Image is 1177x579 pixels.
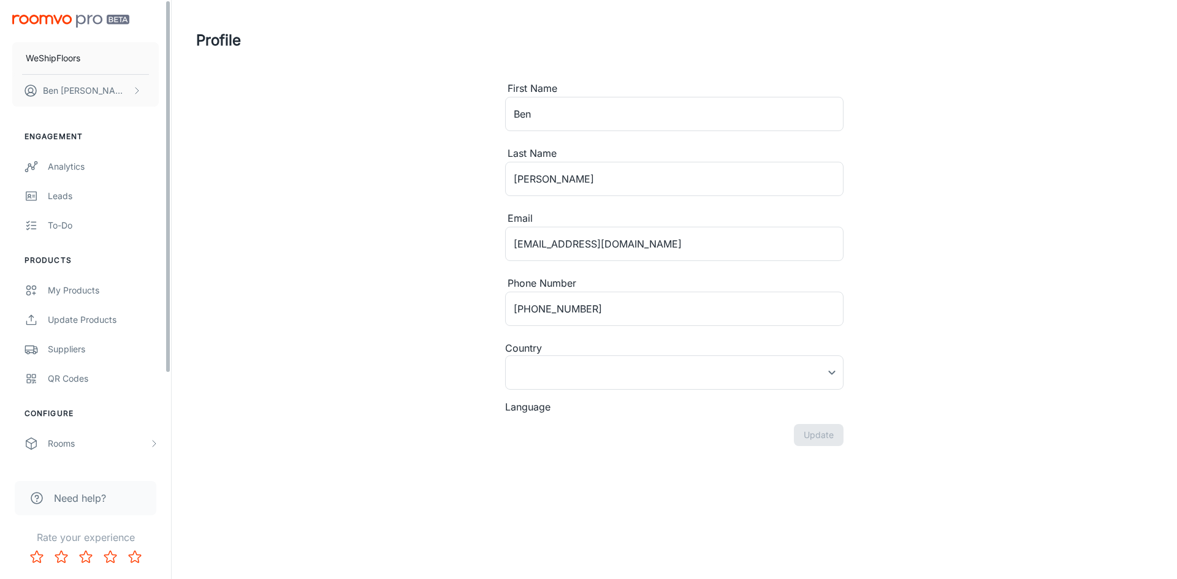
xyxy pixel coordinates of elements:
[505,276,844,292] div: Phone Number
[48,437,149,450] div: Rooms
[48,342,159,356] div: Suppliers
[505,81,844,97] div: First Name
[43,84,129,97] p: Ben [PERSON_NAME]
[505,399,844,414] div: Language
[505,146,844,162] div: Last Name
[48,284,159,297] div: My Products
[26,51,80,65] p: WeShipFloors
[48,466,159,480] div: Branding
[48,189,159,203] div: Leads
[48,160,159,173] div: Analytics
[48,372,159,385] div: QR Codes
[505,211,844,227] div: Email
[12,42,159,74] button: WeShipFloors
[48,313,159,327] div: Update Products
[12,15,129,28] img: Roomvo PRO Beta
[12,75,159,107] button: Ben [PERSON_NAME]
[196,29,241,51] h1: Profile
[54,491,106,505] span: Need help?
[10,530,161,545] p: Rate your experience
[48,219,159,232] div: To-do
[505,341,844,355] div: Country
